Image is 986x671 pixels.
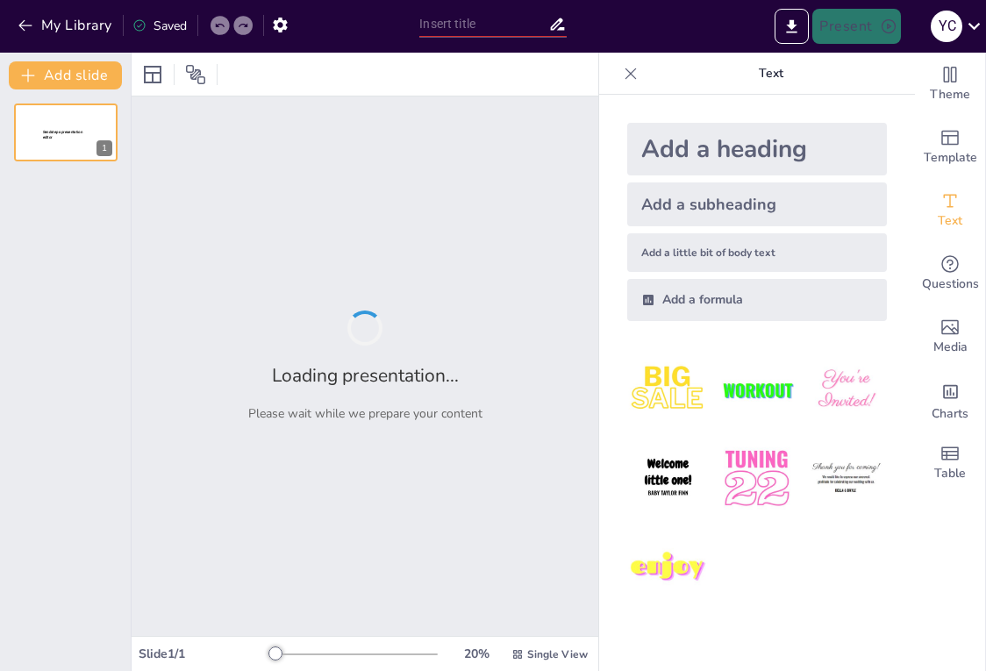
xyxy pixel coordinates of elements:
[915,116,985,179] div: Add ready made slides
[915,305,985,368] div: Add images, graphics, shapes or video
[930,85,970,104] span: Theme
[934,464,966,483] span: Table
[932,404,968,424] span: Charts
[915,242,985,305] div: Get real-time input from your audience
[922,275,979,294] span: Questions
[14,104,118,161] div: 1
[775,9,809,44] button: Export to PowerPoint
[716,349,797,431] img: 2.jpeg
[915,53,985,116] div: Change the overall theme
[272,363,459,388] h2: Loading presentation...
[915,179,985,242] div: Add text boxes
[139,646,269,662] div: Slide 1 / 1
[627,349,709,431] img: 1.jpeg
[419,11,547,37] input: Insert title
[812,9,900,44] button: Present
[627,233,887,272] div: Add a little bit of body text
[805,438,887,519] img: 6.jpeg
[96,140,112,156] div: 1
[716,438,797,519] img: 5.jpeg
[627,123,887,175] div: Add a heading
[139,61,167,89] div: Layout
[931,9,962,44] button: y c
[455,646,497,662] div: 20 %
[132,18,187,34] div: Saved
[527,647,588,661] span: Single View
[645,53,897,95] p: Text
[627,527,709,609] img: 7.jpeg
[185,64,206,85] span: Position
[915,368,985,432] div: Add charts and graphs
[627,182,887,226] div: Add a subheading
[13,11,119,39] button: My Library
[627,279,887,321] div: Add a formula
[9,61,122,89] button: Add slide
[43,130,82,139] span: Sendsteps presentation editor
[924,148,977,168] span: Template
[933,338,968,357] span: Media
[627,438,709,519] img: 4.jpeg
[805,349,887,431] img: 3.jpeg
[248,405,482,422] p: Please wait while we prepare your content
[915,432,985,495] div: Add a table
[931,11,962,42] div: y c
[938,211,962,231] span: Text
